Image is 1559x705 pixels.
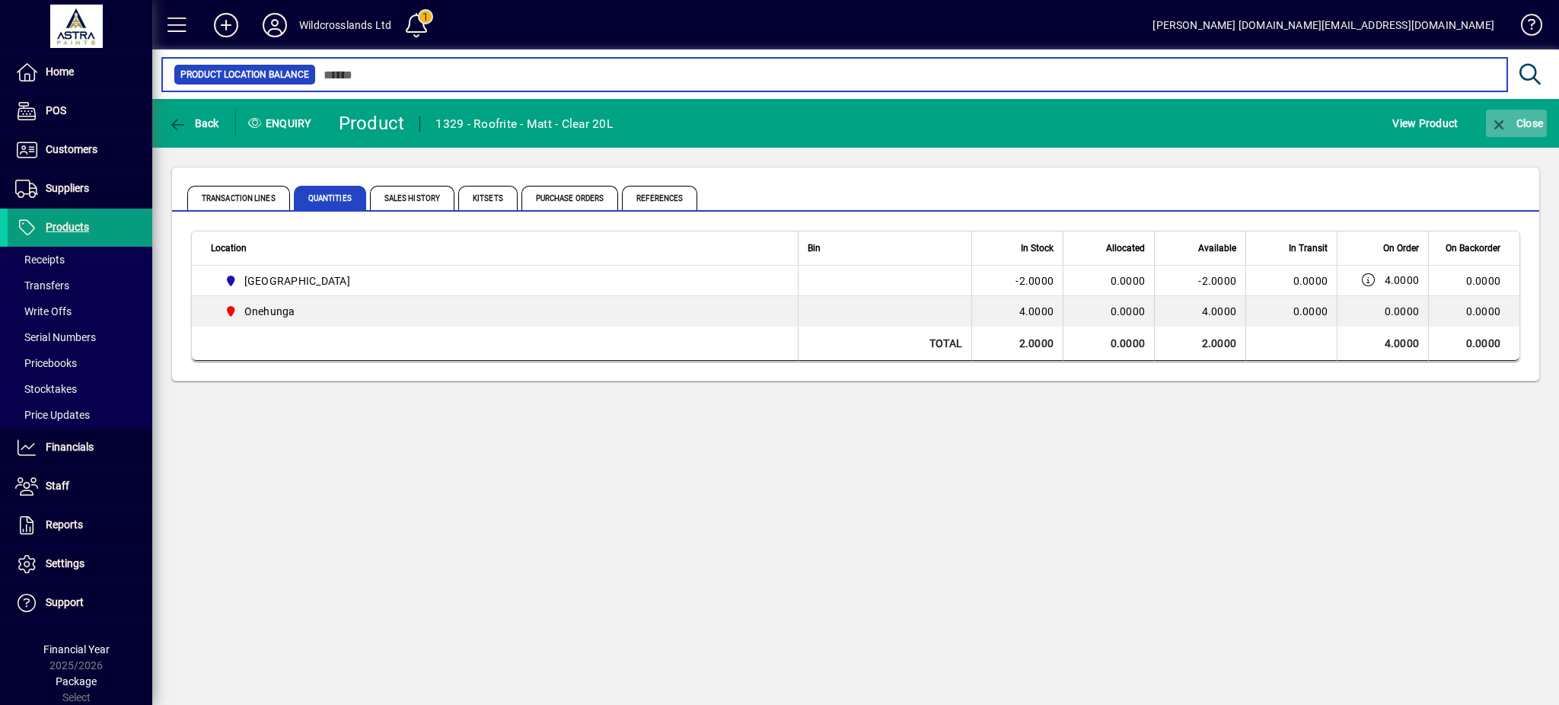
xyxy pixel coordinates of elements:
a: Serial Numbers [8,324,152,350]
span: Support [46,596,84,608]
a: Receipts [8,247,152,273]
span: Transfers [15,279,69,292]
span: Financial Year [43,643,110,656]
span: Back [168,117,219,129]
td: 0.0000 [1428,296,1519,327]
span: On Backorder [1446,240,1500,257]
a: Transfers [8,273,152,298]
span: 0.0000 [1293,305,1328,317]
span: 0.0000 [1385,304,1420,319]
span: Product Location Balance [180,67,309,82]
span: Staff [46,480,69,492]
button: Profile [250,11,299,39]
span: View Product [1392,111,1458,136]
span: Bin [808,240,821,257]
div: Wildcrosslands Ltd [299,13,391,37]
span: Onehunga [244,304,295,319]
a: Suppliers [8,170,152,208]
app-page-header-button: Close enquiry [1474,110,1559,137]
span: Package [56,675,97,687]
a: Knowledge Base [1510,3,1540,53]
span: Home [46,65,74,78]
span: References [622,186,697,210]
span: On Order [1383,240,1419,257]
td: 0.0000 [1063,327,1154,361]
span: Products [46,221,89,233]
a: Home [8,53,152,91]
div: Product [339,111,405,136]
td: 4.0000 [1337,327,1428,361]
td: 4.0000 [1154,296,1245,327]
span: Write Offs [15,305,72,317]
span: In Stock [1021,240,1054,257]
a: Reports [8,506,152,544]
button: View Product [1388,110,1462,137]
td: 0.0000 [1428,327,1519,361]
span: Settings [46,557,84,569]
span: [GEOGRAPHIC_DATA] [244,273,350,289]
span: 0.0000 [1111,305,1146,317]
span: Customers [46,143,97,155]
span: Receipts [15,254,65,266]
a: Settings [8,545,152,583]
span: 4.0000 [1385,273,1420,288]
td: 2.0000 [1154,327,1245,361]
a: Price Updates [8,402,152,428]
div: 1329 - Roofrite - Matt - Clear 20L [435,112,613,136]
div: [PERSON_NAME] [DOMAIN_NAME][EMAIL_ADDRESS][DOMAIN_NAME] [1153,13,1494,37]
a: Pricebooks [8,350,152,376]
span: Reports [46,518,83,531]
button: Back [164,110,223,137]
span: Serial Numbers [15,331,96,343]
span: Stocktakes [15,383,77,395]
td: Total [798,327,971,361]
app-page-header-button: Back [152,110,236,137]
td: -2.0000 [1154,266,1245,296]
a: Financials [8,429,152,467]
span: Location [211,240,247,257]
span: 0.0000 [1293,275,1328,287]
span: In Transit [1289,240,1328,257]
span: Quantities [294,186,366,210]
a: Customers [8,131,152,169]
button: Close [1486,110,1547,137]
a: Stocktakes [8,376,152,402]
span: Sales History [370,186,454,210]
button: Add [202,11,250,39]
span: POS [46,104,66,116]
span: Price Updates [15,409,90,421]
td: -2.0000 [971,266,1063,296]
span: Christchurch [218,272,781,290]
span: Financials [46,441,94,453]
span: Purchase Orders [521,186,619,210]
span: Onehunga [218,302,781,321]
td: 0.0000 [1428,266,1519,296]
td: 4.0000 [971,296,1063,327]
span: Transaction Lines [187,186,290,210]
span: Pricebooks [15,357,77,369]
a: POS [8,92,152,130]
span: 0.0000 [1111,275,1146,287]
span: Allocated [1106,240,1145,257]
a: Write Offs [8,298,152,324]
div: Enquiry [236,111,327,136]
span: Available [1198,240,1236,257]
span: Kitsets [458,186,518,210]
a: Staff [8,467,152,506]
a: Support [8,584,152,622]
span: Suppliers [46,182,89,194]
td: 2.0000 [971,327,1063,361]
span: Close [1490,117,1543,129]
